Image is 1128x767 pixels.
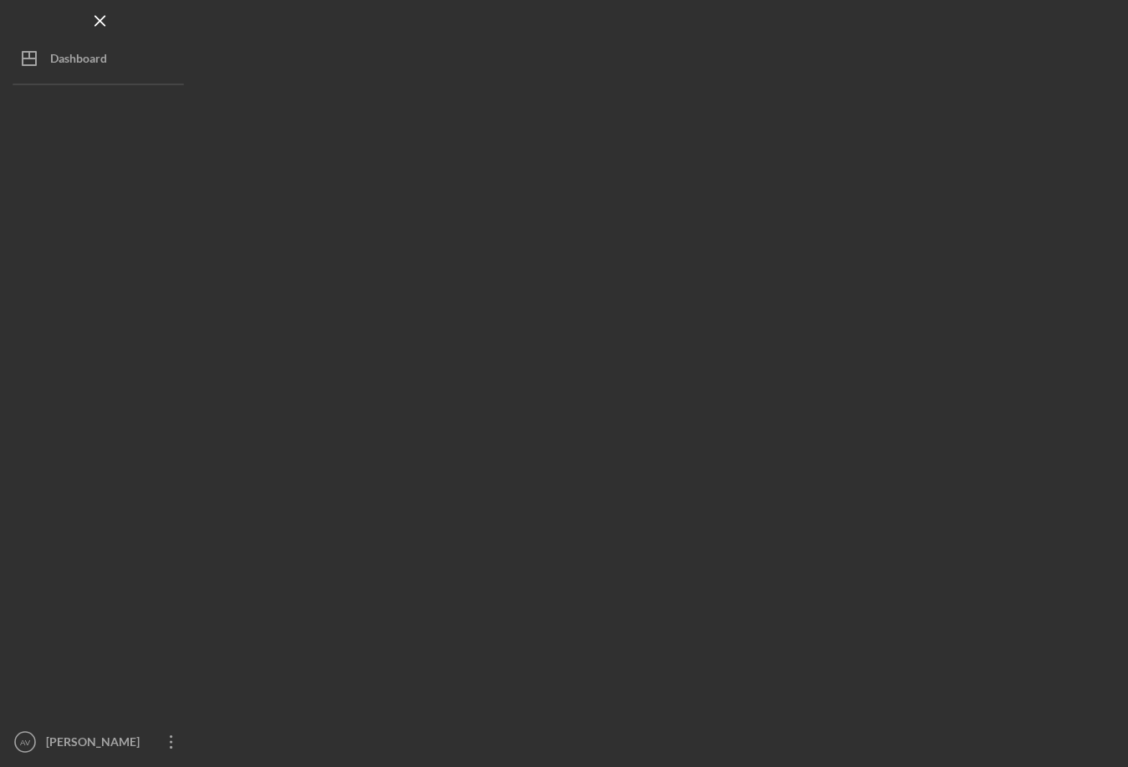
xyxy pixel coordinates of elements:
[50,42,107,79] div: Dashboard
[42,725,151,763] div: [PERSON_NAME]
[20,738,31,747] text: AV
[8,42,192,75] button: Dashboard
[8,725,192,759] button: AV[PERSON_NAME]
